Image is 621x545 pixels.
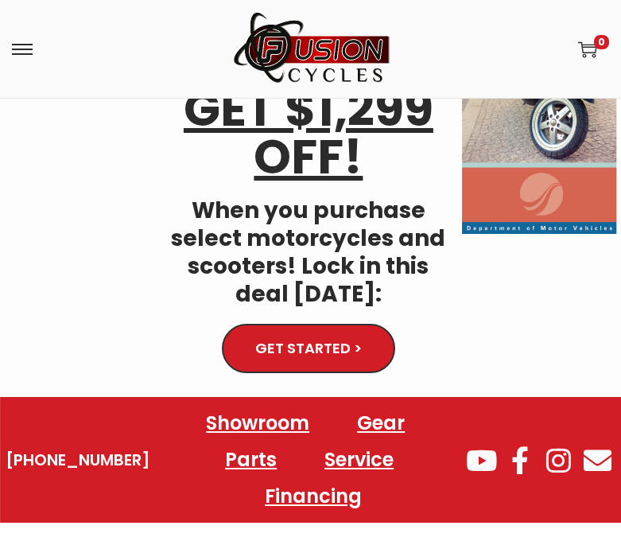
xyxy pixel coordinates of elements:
[341,405,421,442] a: Gear
[578,40,597,59] a: 0
[6,449,150,471] a: [PHONE_NUMBER]
[260,342,356,355] span: GET STARTED >
[184,76,433,190] u: GET $1,299 OFF!
[155,405,464,515] nav: Menu
[249,478,378,515] a: Financing
[309,442,409,478] a: Service
[190,405,325,442] a: Showroom
[231,12,390,86] img: Woostify mobile logo
[163,197,453,308] h4: When you purchase select motorcycles and scooters! Lock in this deal [DATE]:
[209,442,293,478] a: Parts
[230,326,386,371] a: GET STARTED >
